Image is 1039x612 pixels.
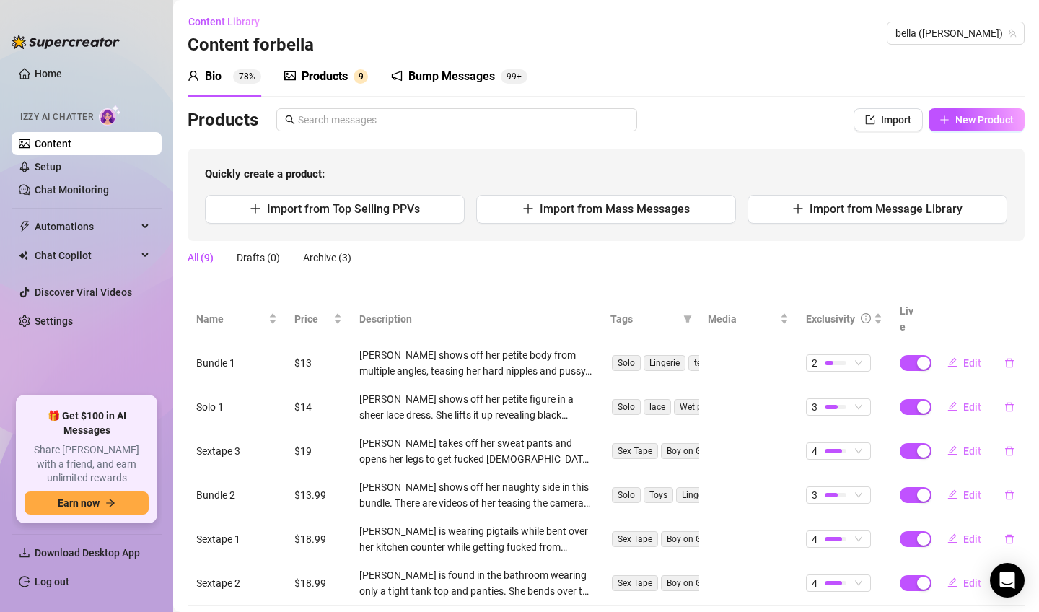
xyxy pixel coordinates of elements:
[963,489,981,501] span: Edit
[936,351,993,375] button: Edit
[936,395,993,419] button: Edit
[35,68,62,79] a: Home
[286,561,351,606] td: $18.99
[936,572,993,595] button: Edit
[359,347,593,379] div: [PERSON_NAME] shows off her petite body from multiple angles, teasing her hard nipples and pussy....
[993,528,1026,551] button: delete
[936,484,993,507] button: Edit
[688,355,729,371] span: teasing
[522,203,534,214] span: plus
[285,115,295,125] span: search
[188,561,286,606] td: Sextape 2
[188,250,214,266] div: All (9)
[891,297,927,341] th: Live
[286,429,351,473] td: $19
[947,401,957,411] span: edit
[947,445,957,455] span: edit
[286,385,351,429] td: $14
[993,440,1026,463] button: delete
[610,311,678,327] span: Tags
[699,297,797,341] th: Media
[854,108,923,131] button: Import
[391,70,403,82] span: notification
[993,351,1026,375] button: delete
[476,195,736,224] button: Import from Mass Messages
[408,68,495,85] div: Bump Messages
[188,385,286,429] td: Solo 1
[812,355,817,371] span: 2
[993,484,1026,507] button: delete
[359,523,593,555] div: [PERSON_NAME] is wearing pigtails while bent over her kitchen counter while getting fucked from b...
[20,110,93,124] span: Izzy AI Chatter
[35,184,109,196] a: Chat Monitoring
[947,533,957,543] span: edit
[25,443,149,486] span: Share [PERSON_NAME] with a friend, and earn unlimited rewards
[1004,358,1014,368] span: delete
[188,16,260,27] span: Content Library
[963,401,981,413] span: Edit
[359,71,364,82] span: 9
[19,547,30,559] span: download
[812,531,817,547] span: 4
[188,108,258,131] h3: Products
[35,287,132,298] a: Discover Viral Videos
[303,250,351,266] div: Archive (3)
[644,355,685,371] span: Lingerie
[939,115,950,125] span: plus
[708,311,777,327] span: Media
[188,517,286,561] td: Sextape 1
[806,311,855,327] div: Exclusivity
[929,108,1025,131] button: New Product
[284,70,296,82] span: picture
[748,195,1007,224] button: Import from Message Library
[286,473,351,517] td: $13.99
[612,575,658,591] span: Sex Tape
[188,429,286,473] td: Sextape 3
[298,112,628,128] input: Search messages
[359,391,593,423] div: [PERSON_NAME] shows off her petite figure in a sheer lace dress. She lifts it up revealing black ...
[35,547,140,559] span: Download Desktop App
[294,311,330,327] span: Price
[35,315,73,327] a: Settings
[812,487,817,503] span: 3
[680,308,695,330] span: filter
[963,577,981,589] span: Edit
[19,221,30,232] span: thunderbolt
[947,357,957,367] span: edit
[188,10,271,33] button: Content Library
[205,195,465,224] button: Import from Top Selling PPVs
[683,315,692,323] span: filter
[947,489,957,499] span: edit
[644,487,673,503] span: Toys
[895,22,1016,44] span: bella (isabellaroy)
[359,479,593,511] div: [PERSON_NAME] shows off her naughty side in this bundle. There are videos of her teasing the came...
[990,563,1025,598] div: Open Intercom Messenger
[267,202,420,216] span: Import from Top Selling PPVs
[963,445,981,457] span: Edit
[792,203,804,214] span: plus
[359,435,593,467] div: [PERSON_NAME] takes off her sweat pants and opens her legs to get fucked [DEMOGRAPHIC_DATA] style...
[612,355,641,371] span: Solo
[947,577,957,587] span: edit
[963,533,981,545] span: Edit
[612,531,658,547] span: Sex Tape
[963,357,981,369] span: Edit
[250,203,261,214] span: plus
[35,576,69,587] a: Log out
[12,35,120,49] img: logo-BBDzfeDw.svg
[351,297,602,341] th: Description
[205,68,222,85] div: Bio
[188,341,286,385] td: Bundle 1
[861,313,871,323] span: info-circle
[501,69,527,84] sup: 142
[354,69,368,84] sup: 9
[1004,446,1014,456] span: delete
[881,114,911,126] span: Import
[936,440,993,463] button: Edit
[612,443,658,459] span: Sex Tape
[1004,490,1014,500] span: delete
[955,114,1014,126] span: New Product
[286,517,351,561] td: $18.99
[188,33,314,56] h3: Content for bella
[359,567,593,599] div: [PERSON_NAME] is found in the bathroom wearing only a tight tank top and panties. She bends over ...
